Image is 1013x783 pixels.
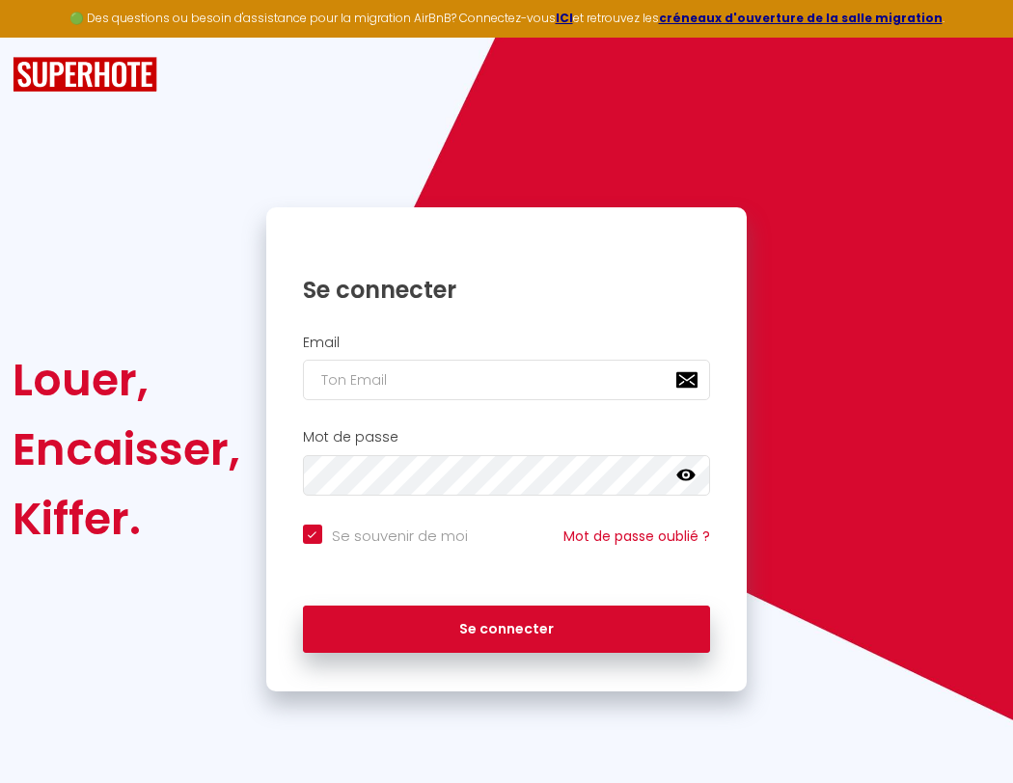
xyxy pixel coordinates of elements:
[303,606,711,654] button: Se connecter
[303,275,711,305] h1: Se connecter
[563,526,710,546] a: Mot de passe oublié ?
[303,360,711,400] input: Ton Email
[303,335,711,351] h2: Email
[303,429,711,445] h2: Mot de passe
[13,484,240,553] div: Kiffer.
[13,415,240,484] div: Encaisser,
[13,57,157,93] img: SuperHote logo
[659,10,943,26] a: créneaux d'ouverture de la salle migration
[556,10,573,26] a: ICI
[13,345,240,415] div: Louer,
